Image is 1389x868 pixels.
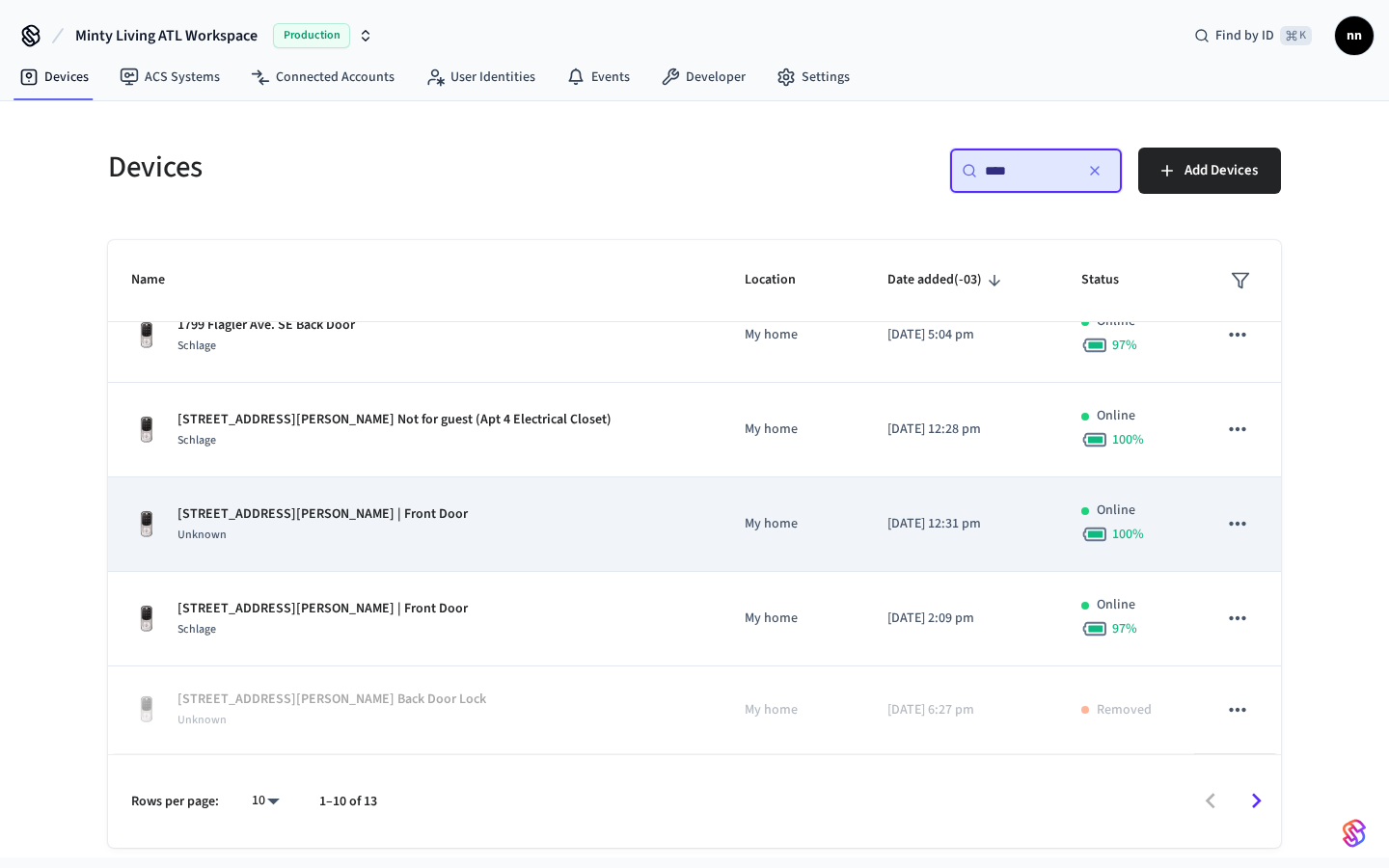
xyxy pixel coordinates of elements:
[745,514,841,534] p: My home
[887,265,1007,295] span: Date added(-03)
[887,514,1034,534] p: [DATE] 12:31 pm
[177,621,216,637] span: Schlage
[761,60,865,95] a: Settings
[235,60,410,95] a: Connected Accounts
[645,60,761,95] a: Developer
[1081,265,1144,295] span: Status
[177,712,227,728] span: Unknown
[887,325,1034,345] p: [DATE] 5:04 pm
[1112,430,1144,449] span: 100 %
[131,604,162,635] img: Yale Assure Touchscreen Wifi Smart Lock, Satin Nickel, Front
[131,320,162,351] img: Yale Assure Touchscreen Wifi Smart Lock, Satin Nickel, Front
[177,410,612,430] p: [STREET_ADDRESS][PERSON_NAME] Not for guest (Apt 4 Electrical Closet)
[1112,336,1137,355] span: 97 %
[887,700,1034,720] p: [DATE] 6:27 pm
[177,504,468,525] p: [STREET_ADDRESS][PERSON_NAME] | Front Door
[1097,406,1135,426] p: Online
[177,527,227,543] span: Unknown
[745,420,841,440] p: My home
[131,415,162,446] img: Yale Assure Touchscreen Wifi Smart Lock, Satin Nickel, Front
[410,60,551,95] a: User Identities
[1112,525,1144,544] span: 100 %
[1179,18,1327,53] div: Find by ID⌘ K
[4,60,104,95] a: Devices
[1337,18,1372,53] span: nn
[1335,16,1374,55] button: nn
[887,420,1034,440] p: [DATE] 12:28 pm
[1112,619,1137,638] span: 97 %
[131,792,219,812] p: Rows per page:
[1185,158,1258,183] span: Add Devices
[177,338,216,354] span: Schlage
[745,265,821,295] span: Location
[177,599,468,619] p: [STREET_ADDRESS][PERSON_NAME] | Front Door
[745,609,841,629] p: My home
[177,315,355,336] p: 1799 Flagler Ave. SE Back Door
[319,792,377,812] p: 1–10 of 13
[242,787,288,815] div: 10
[131,509,162,540] img: Yale Assure Touchscreen Wifi Smart Lock, Satin Nickel, Front
[1280,26,1312,45] span: ⌘ K
[108,148,683,187] h5: Devices
[745,700,841,720] p: My home
[1097,700,1152,720] p: Removed
[1097,501,1135,521] p: Online
[273,23,350,48] span: Production
[551,60,645,95] a: Events
[131,265,190,295] span: Name
[1215,26,1274,45] span: Find by ID
[75,24,258,47] span: Minty Living ATL Workspace
[104,60,235,95] a: ACS Systems
[177,690,486,710] p: [STREET_ADDRESS][PERSON_NAME] Back Door Lock
[177,432,216,448] span: Schlage
[1097,595,1135,615] p: Online
[745,325,841,345] p: My home
[1234,778,1279,824] button: Go to next page
[1138,148,1281,194] button: Add Devices
[131,694,162,725] img: Yale Assure Touchscreen Wifi Smart Lock, Satin Nickel, Front
[1343,818,1366,849] img: SeamLogoGradient.69752ec5.svg
[887,609,1034,629] p: [DATE] 2:09 pm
